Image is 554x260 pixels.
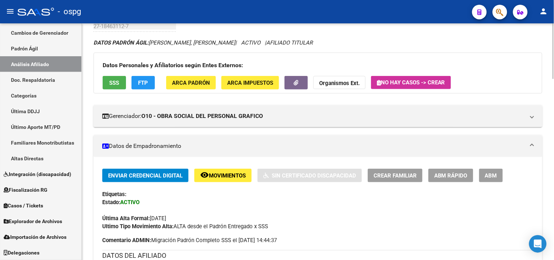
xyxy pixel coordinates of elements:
strong: ACTIVO [120,199,140,206]
strong: DATOS PADRÓN ÁGIL: [93,39,149,46]
h3: Datos Personales y Afiliatorios según Entes Externos: [103,60,533,70]
span: AFILIADO TITULAR [266,39,313,46]
strong: Última Alta Formal: [102,215,150,222]
button: Sin Certificado Discapacidad [257,169,362,182]
strong: Estado: [102,199,120,206]
mat-icon: person [539,7,548,16]
mat-panel-title: Gerenciador: [102,112,525,120]
span: SSS [110,80,119,86]
span: ARCA Impuestos [227,80,273,86]
strong: Comentario ADMIN: [102,237,151,244]
span: Casos / Tickets [4,202,43,210]
span: ALTA desde el Padrón Entregado x SSS [102,223,268,230]
mat-expansion-panel-header: Datos de Empadronamiento [93,135,542,157]
button: ARCA Padrón [166,76,216,89]
button: Movimientos [194,169,252,182]
span: ARCA Padrón [172,80,210,86]
span: Crear Familiar [374,172,417,179]
mat-icon: remove_red_eye [200,171,209,179]
button: Enviar Credencial Digital [102,169,188,182]
span: Sin Certificado Discapacidad [272,172,356,179]
span: [PERSON_NAME], [PERSON_NAME] [93,39,235,46]
button: ARCA Impuestos [221,76,279,89]
span: ABM [485,172,497,179]
div: Open Intercom Messenger [529,235,547,253]
span: - ospg [58,4,81,20]
mat-icon: menu [6,7,15,16]
button: ABM [479,169,503,182]
span: Enviar Credencial Digital [108,172,183,179]
span: Importación de Archivos [4,233,66,241]
span: FTP [138,80,148,86]
strong: Etiquetas: [102,191,126,198]
mat-panel-title: Datos de Empadronamiento [102,142,525,150]
button: FTP [131,76,155,89]
span: Migración Padrón Completo SSS el [DATE] 14:44:37 [102,236,277,244]
strong: Organismos Ext. [319,80,360,87]
mat-expansion-panel-header: Gerenciador:O10 - OBRA SOCIAL DEL PERSONAL GRAFICO [93,105,542,127]
span: ABM Rápido [434,172,467,179]
span: No hay casos -> Crear [377,79,445,86]
span: Movimientos [209,172,246,179]
strong: Ultimo Tipo Movimiento Alta: [102,223,173,230]
button: Crear Familiar [368,169,423,182]
button: No hay casos -> Crear [371,76,451,89]
span: [DATE] [102,215,166,222]
button: ABM Rápido [428,169,473,182]
button: Organismos Ext. [313,76,366,89]
span: Explorador de Archivos [4,217,62,225]
strong: O10 - OBRA SOCIAL DEL PERSONAL GRAFICO [141,112,263,120]
button: SSS [103,76,126,89]
span: Delegaciones [4,249,39,257]
span: Fiscalización RG [4,186,47,194]
span: Integración (discapacidad) [4,170,71,178]
i: | ACTIVO | [93,39,313,46]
